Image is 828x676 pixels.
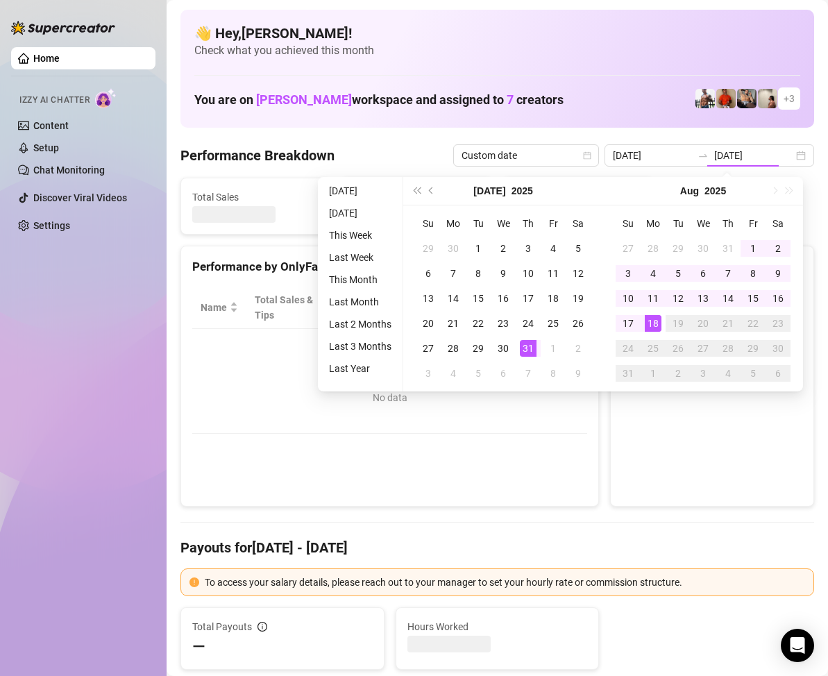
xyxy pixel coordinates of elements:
span: Chat Conversion [504,292,568,323]
a: Setup [33,142,59,153]
h1: You are on workspace and assigned to creators [194,92,564,108]
a: Discover Viral Videos [33,192,127,203]
th: Total Sales & Tips [246,287,334,329]
span: exclamation-circle [189,577,199,587]
th: Name [192,287,246,329]
span: Messages Sent [515,189,641,205]
span: 7 [507,92,514,107]
div: To access your salary details, please reach out to your manager to set your hourly rate or commis... [205,575,805,590]
div: Open Intercom Messenger [781,629,814,662]
a: Home [33,53,60,64]
span: Hours Worked [407,619,588,634]
img: AI Chatter [95,88,117,108]
div: Est. Hours Worked [342,292,405,323]
h4: Payouts for [DATE] - [DATE] [180,538,814,557]
input: Start date [613,148,692,163]
th: Chat Conversion [496,287,588,329]
img: logo-BBDzfeDw.svg [11,21,115,35]
span: Izzy AI Chatter [19,94,90,107]
a: Settings [33,220,70,231]
img: George [737,89,757,108]
span: Total Sales & Tips [255,292,314,323]
span: Name [201,300,227,315]
div: Performance by OnlyFans Creator [192,257,587,276]
img: JUSTIN [695,89,715,108]
span: — [192,636,205,658]
span: Sales / Hour [432,292,475,323]
span: to [698,150,709,161]
span: [PERSON_NAME] [256,92,352,107]
h4: Performance Breakdown [180,146,335,165]
img: Justin [716,89,736,108]
span: Total Sales [192,189,319,205]
a: Content [33,120,69,131]
div: No data [206,390,573,405]
span: Active Chats [353,189,480,205]
span: Custom date [462,145,591,166]
img: Ralphy [758,89,777,108]
div: Sales by OnlyFans Creator [622,257,802,276]
span: Check what you achieved this month [194,43,800,58]
span: Total Payouts [192,619,252,634]
h4: 👋 Hey, [PERSON_NAME] ! [194,24,800,43]
span: info-circle [257,622,267,632]
span: swap-right [698,150,709,161]
span: calendar [583,151,591,160]
a: Chat Monitoring [33,164,105,176]
input: End date [714,148,793,163]
span: + 3 [784,91,795,106]
th: Sales / Hour [424,287,495,329]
